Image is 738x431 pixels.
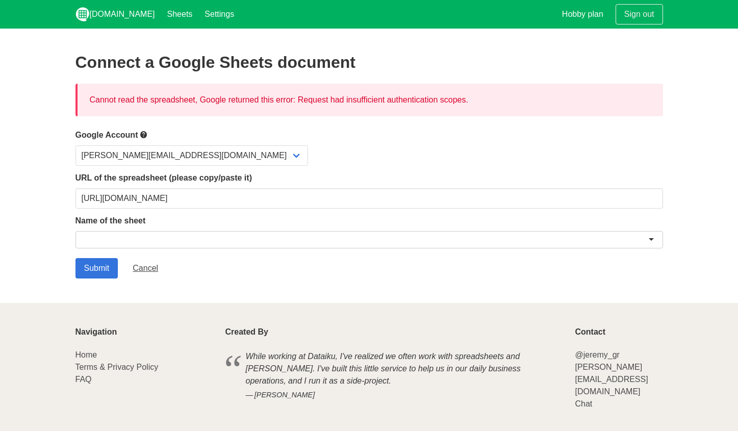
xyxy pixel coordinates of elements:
h2: Connect a Google Sheets document [75,53,663,71]
p: Created By [225,327,563,337]
div: Cannot read the spreadsheet, Google returned this error: Request had insufficient authentication ... [75,84,663,116]
a: Cancel [124,258,167,278]
a: Chat [575,399,592,408]
blockquote: While working at Dataiku, I've realized we often work with spreadsheets and [PERSON_NAME]. I've b... [225,349,563,402]
a: @jeremy_gr [575,350,619,359]
a: FAQ [75,375,92,384]
cite: [PERSON_NAME] [246,390,543,401]
label: Name of the sheet [75,215,663,227]
a: [PERSON_NAME][EMAIL_ADDRESS][DOMAIN_NAME] [575,363,648,396]
a: Terms & Privacy Policy [75,363,159,371]
input: Should start with https://docs.google.com/spreadsheets/d/ [75,188,663,209]
label: URL of the spreadsheet (please copy/paste it) [75,172,663,184]
a: Home [75,350,97,359]
p: Navigation [75,327,213,337]
label: Google Account [75,129,663,141]
p: Contact [575,327,663,337]
img: logo_v2_white.png [75,7,90,21]
a: Sign out [616,4,663,24]
input: Submit [75,258,118,278]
